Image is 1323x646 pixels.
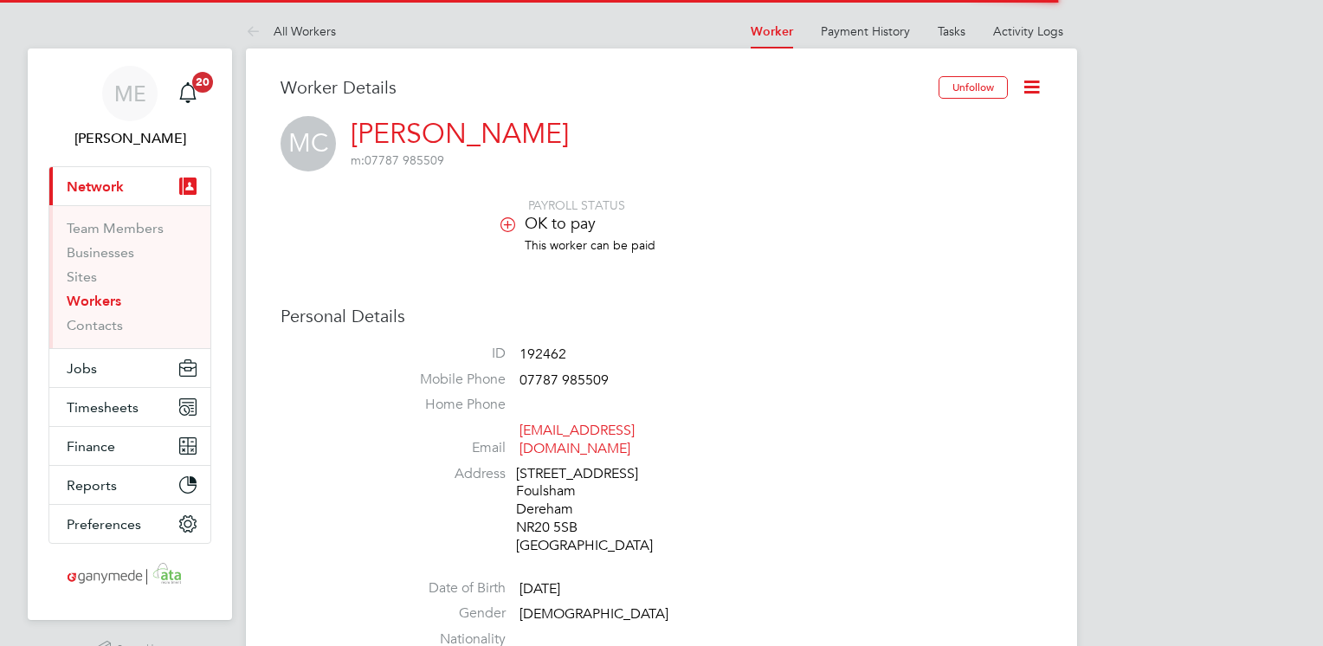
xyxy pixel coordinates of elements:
[525,213,596,233] span: OK to pay
[67,516,141,533] span: Preferences
[49,427,210,465] button: Finance
[520,580,560,598] span: [DATE]
[62,561,198,589] img: ganymedesolutions-logo-retina.png
[520,606,668,623] span: [DEMOGRAPHIC_DATA]
[751,24,793,39] a: Worker
[67,220,164,236] a: Team Members
[67,477,117,494] span: Reports
[67,360,97,377] span: Jobs
[384,439,506,457] label: Email
[67,399,139,416] span: Timesheets
[49,349,210,387] button: Jobs
[384,345,506,363] label: ID
[821,23,910,39] a: Payment History
[192,72,213,93] span: 20
[516,465,681,555] div: [STREET_ADDRESS] Foulsham Dereham NR20 5SB [GEOGRAPHIC_DATA]
[67,244,134,261] a: Businesses
[48,66,211,149] a: ME[PERSON_NAME]
[48,128,211,149] span: Mia Eckersley
[384,604,506,623] label: Gender
[520,346,566,363] span: 192462
[525,237,655,253] span: This worker can be paid
[384,371,506,389] label: Mobile Phone
[67,268,97,285] a: Sites
[351,152,365,168] span: m:
[49,388,210,426] button: Timesheets
[114,82,146,105] span: ME
[67,293,121,309] a: Workers
[67,317,123,333] a: Contacts
[281,116,336,171] span: MC
[67,178,124,195] span: Network
[49,466,210,504] button: Reports
[939,76,1008,99] button: Unfollow
[384,465,506,483] label: Address
[520,422,635,457] a: [EMAIL_ADDRESS][DOMAIN_NAME]
[528,197,625,213] span: PAYROLL STATUS
[938,23,965,39] a: Tasks
[384,396,506,414] label: Home Phone
[67,438,115,455] span: Finance
[281,305,1042,327] h3: Personal Details
[49,167,210,205] button: Network
[520,371,609,389] span: 07787 985509
[48,561,211,589] a: Go to home page
[351,117,569,151] a: [PERSON_NAME]
[281,76,939,99] h3: Worker Details
[49,505,210,543] button: Preferences
[384,579,506,598] label: Date of Birth
[246,23,336,39] a: All Workers
[171,66,205,121] a: 20
[49,205,210,348] div: Network
[28,48,232,620] nav: Main navigation
[993,23,1063,39] a: Activity Logs
[351,152,444,168] span: 07787 985509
